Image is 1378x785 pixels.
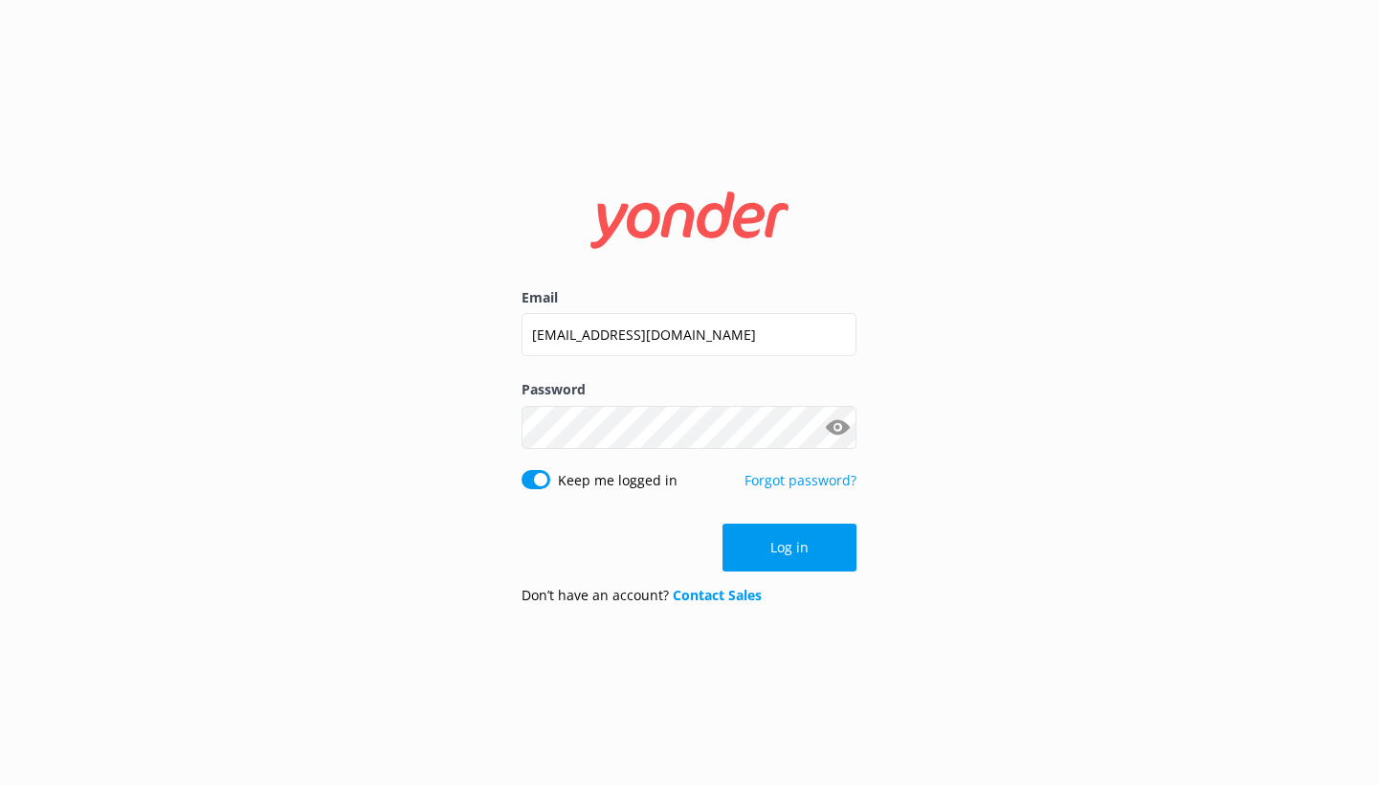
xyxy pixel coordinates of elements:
[673,586,762,604] a: Contact Sales
[522,313,856,356] input: user@emailaddress.com
[722,524,856,572] button: Log in
[522,287,856,308] label: Email
[558,470,678,491] label: Keep me logged in
[745,471,856,489] a: Forgot password?
[818,408,856,446] button: Show password
[522,379,856,400] label: Password
[522,585,762,606] p: Don’t have an account?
